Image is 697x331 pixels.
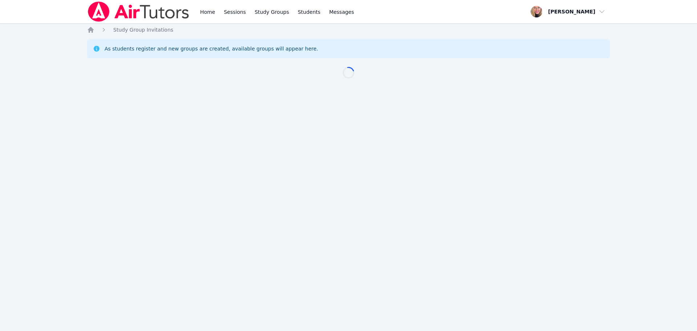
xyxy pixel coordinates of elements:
[113,27,173,33] span: Study Group Invitations
[113,26,173,33] a: Study Group Invitations
[105,45,318,52] div: As students register and new groups are created, available groups will appear here.
[329,8,354,16] span: Messages
[87,1,190,22] img: Air Tutors
[87,26,610,33] nav: Breadcrumb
